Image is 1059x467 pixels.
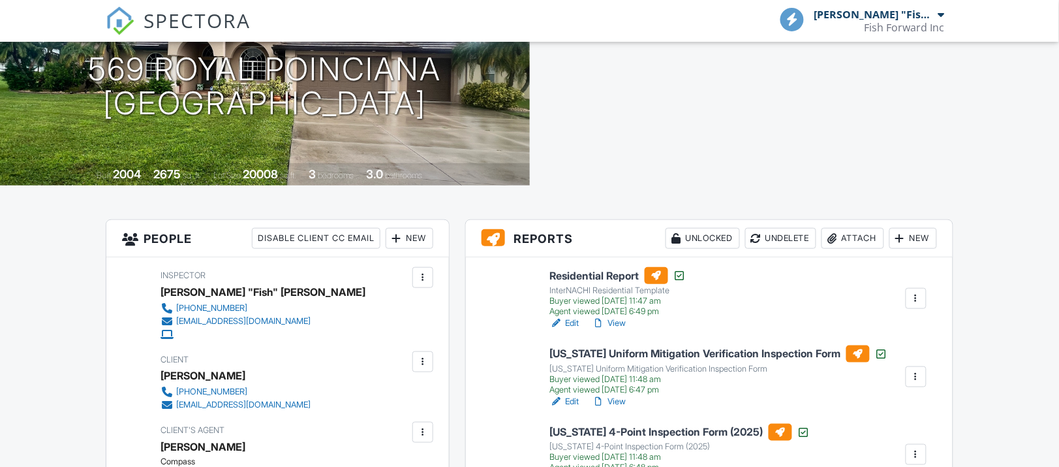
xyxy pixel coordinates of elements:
[113,167,141,181] div: 2004
[318,170,354,180] span: bedrooms
[889,228,937,249] div: New
[88,52,441,121] h1: 569 royal poinciana [GEOGRAPHIC_DATA]
[153,167,181,181] div: 2675
[385,170,422,180] span: bathrooms
[821,228,884,249] div: Attach
[550,285,686,296] div: InterNACHI Residential Template
[213,170,241,180] span: Lot Size
[550,306,686,317] div: Agent viewed [DATE] 6:49 pm
[550,395,579,408] a: Edit
[386,228,433,249] div: New
[161,282,365,302] div: [PERSON_NAME] "Fish" [PERSON_NAME]
[666,228,740,249] div: Unlocked
[550,267,686,317] a: Residential Report InterNACHI Residential Template Buyer viewed [DATE] 11:47 am Agent viewed [DAT...
[243,167,278,181] div: 20008
[161,355,189,364] span: Client
[550,296,686,306] div: Buyer viewed [DATE] 11:47 am
[592,395,626,408] a: View
[550,385,888,395] div: Agent viewed [DATE] 6:47 pm
[161,302,355,315] a: [PHONE_NUMBER]
[176,316,311,327] div: [EMAIL_ADDRESS][DOMAIN_NAME]
[550,346,888,362] h6: [US_STATE] Uniform Mitigation Verification Inspection Form
[550,317,579,330] a: Edit
[144,7,251,34] span: SPECTORA
[550,364,888,374] div: [US_STATE] Uniform Mitigation Verification Inspection Form
[550,346,888,395] a: [US_STATE] Uniform Mitigation Verification Inspection Form [US_STATE] Uniform Mitigation Verifica...
[176,303,247,314] div: [PHONE_NUMBER]
[466,220,952,257] h3: Reports
[161,385,311,398] a: [PHONE_NUMBER]
[814,8,935,21] div: [PERSON_NAME] "Fish" [PERSON_NAME]
[161,425,224,435] span: Client's Agent
[550,424,810,441] h6: [US_STATE] 4-Point Inspection Form (2025)
[550,452,810,462] div: Buyer viewed [DATE] 11:48 am
[745,228,816,249] div: Undelete
[106,220,449,257] h3: People
[865,21,945,34] div: Fish Forward Inc
[252,228,380,249] div: Disable Client CC Email
[106,7,134,35] img: The Best Home Inspection Software - Spectora
[176,387,247,397] div: [PHONE_NUMBER]
[550,267,686,284] h6: Residential Report
[161,437,245,457] a: [PERSON_NAME]
[161,457,420,467] div: Compass
[592,317,626,330] a: View
[176,400,311,410] div: [EMAIL_ADDRESS][DOMAIN_NAME]
[550,442,810,452] div: [US_STATE] 4-Point Inspection Form (2025)
[366,167,383,181] div: 3.0
[161,315,355,328] a: [EMAIL_ADDRESS][DOMAIN_NAME]
[161,366,245,385] div: [PERSON_NAME]
[161,270,206,280] span: Inspector
[106,18,251,45] a: SPECTORA
[161,398,311,411] a: [EMAIL_ADDRESS][DOMAIN_NAME]
[280,170,296,180] span: sq.ft.
[309,167,316,181] div: 3
[97,170,111,180] span: Built
[183,170,201,180] span: sq. ft.
[550,374,888,385] div: Buyer viewed [DATE] 11:48 am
